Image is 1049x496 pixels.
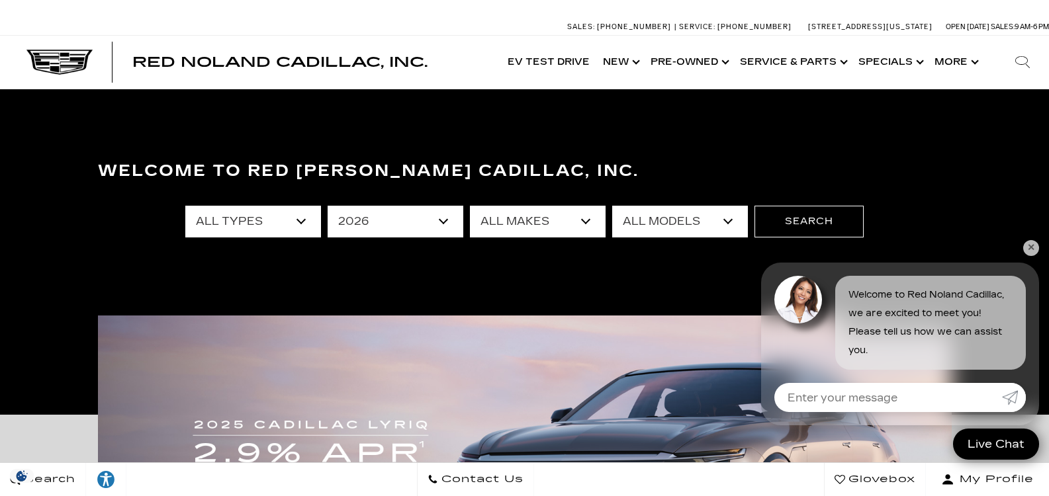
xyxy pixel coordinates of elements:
[86,463,126,496] a: Explore your accessibility options
[674,23,795,30] a: Service: [PHONE_NUMBER]
[132,56,428,69] a: Red Noland Cadillac, Inc.
[567,22,595,31] span: Sales:
[946,22,989,31] span: Open [DATE]
[438,470,524,489] span: Contact Us
[417,463,534,496] a: Contact Us
[612,206,748,237] select: Filter by model
[961,436,1031,452] span: Live Chat
[1015,22,1049,31] span: 9 AM-6 PM
[328,206,463,237] select: Filter by year
[774,383,1002,412] input: Enter your message
[1002,383,1026,412] a: Submit
[567,23,674,30] a: Sales: [PHONE_NUMBER]
[953,429,1039,460] a: Live Chat
[774,276,822,323] img: Agent profile photo
[954,470,1034,489] span: My Profile
[733,36,852,89] a: Service & Parts
[824,463,926,496] a: Glovebox
[991,22,1015,31] span: Sales:
[470,206,606,237] select: Filter by make
[596,36,644,89] a: New
[754,206,864,237] button: Search
[928,36,983,89] button: More
[98,158,952,185] h3: Welcome to Red [PERSON_NAME] Cadillac, Inc.
[996,36,1049,89] div: Search
[717,22,792,31] span: [PHONE_NUMBER]
[7,469,37,483] img: Opt-Out Icon
[845,470,915,489] span: Glovebox
[808,22,933,31] a: [STREET_ADDRESS][US_STATE]
[86,470,126,489] div: Explore your accessibility options
[852,36,928,89] a: Specials
[185,206,321,237] select: Filter by type
[597,22,671,31] span: [PHONE_NUMBER]
[644,36,733,89] a: Pre-Owned
[926,463,1049,496] button: Open user profile menu
[501,36,596,89] a: EV Test Drive
[21,470,75,489] span: Search
[132,54,428,70] span: Red Noland Cadillac, Inc.
[26,50,93,75] img: Cadillac Dark Logo with Cadillac White Text
[679,22,715,31] span: Service:
[108,216,109,217] a: Accessible Carousel
[835,276,1026,370] div: Welcome to Red Noland Cadillac, we are excited to meet you! Please tell us how we can assist you.
[7,469,37,483] section: Click to Open Cookie Consent Modal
